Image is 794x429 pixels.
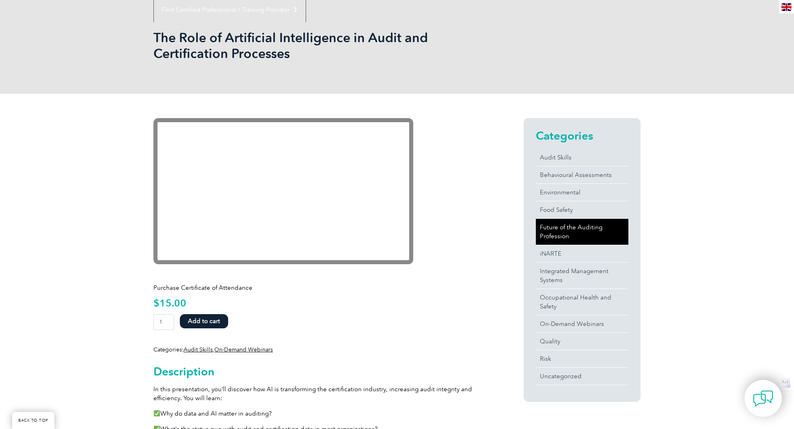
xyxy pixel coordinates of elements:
[536,129,628,142] h2: Categories
[536,149,628,166] a: Audit Skills
[536,245,628,262] a: iNARTE
[153,346,273,353] span: Categories: ,
[536,368,628,385] a: Uncategorized
[536,350,628,367] a: Risk
[183,346,213,353] a: Audit Skills
[153,283,494,292] p: Purchase Certificate of Attendance
[781,3,792,11] img: en
[153,365,494,378] h2: Description
[536,219,628,245] a: Future of the Auditing Profession
[154,410,160,416] img: ✅
[753,388,773,409] img: contact-chat.png
[214,346,273,353] a: On-Demand Webinars
[536,263,628,289] a: Integrated Management Systems
[536,333,628,350] a: Quality
[153,297,160,309] span: $
[536,166,628,183] a: Behavioural Assessments
[153,314,174,330] input: Product quantity
[153,409,494,418] p: Why do data and AI matter in auditing?
[536,201,628,218] a: Food Safety
[12,412,54,429] a: BACK TO TOP
[536,315,628,332] a: On-Demand Webinars
[536,184,628,201] a: Environmental
[536,289,628,315] a: Occupational Health and Safety
[153,30,465,61] h1: The Role of Artificial Intelligence in Audit and Certification Processes
[153,297,186,309] bdi: 15.00
[153,385,494,403] p: In this presentation, you’ll discover how AI is transforming the certification industry, increasi...
[153,118,413,264] iframe: YouTube video player
[180,314,228,328] button: Add to cart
